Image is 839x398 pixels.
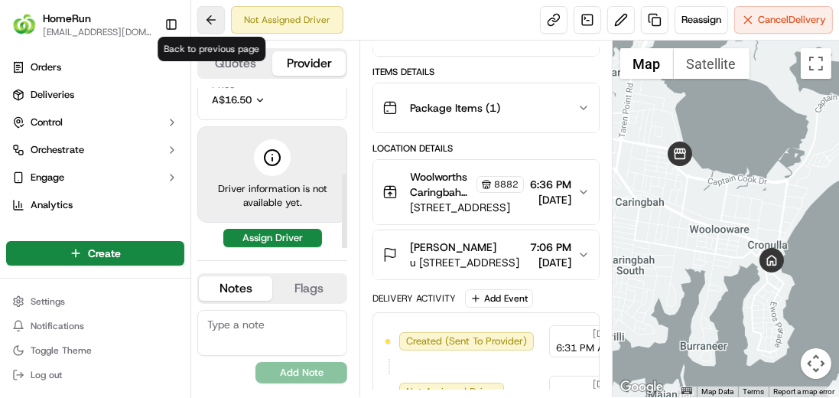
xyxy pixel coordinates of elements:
span: Orchestrate [31,143,84,157]
span: [STREET_ADDRESS] [410,200,523,215]
button: [PERSON_NAME]u [STREET_ADDRESS]7:06 PM[DATE] [373,230,598,279]
a: Analytics [6,193,184,217]
span: Analytics [31,198,73,212]
a: 📗Knowledge Base [9,215,123,243]
button: Engage [6,165,184,190]
span: 7:06 PM [530,240,571,255]
div: Start new chat [52,145,251,161]
span: Created (Sent To Provider) [406,334,527,348]
button: HomeRunHomeRun[EMAIL_ADDRESS][DOMAIN_NAME] [6,6,158,43]
button: Package Items (1) [373,83,598,132]
span: Knowledge Base [31,221,117,237]
div: Location Details [372,142,599,155]
button: Settings [6,291,184,312]
button: Notes [199,276,272,301]
div: Items Details [372,66,599,78]
div: 💻 [129,223,141,235]
button: A$16.50 [212,93,346,107]
span: Create [88,246,121,261]
span: Notifications [31,320,84,332]
span: Deliveries [31,88,74,102]
a: Deliveries [6,83,184,107]
span: [DATE] [530,192,571,207]
a: Powered byPylon [108,258,185,270]
button: Control [6,110,184,135]
span: API Documentation [145,221,246,237]
button: Map Data [701,387,733,397]
button: Log out [6,364,184,386]
span: Driver information is not available yet. [210,182,334,210]
button: CancelDelivery [734,6,833,34]
span: [DATE] [593,328,621,340]
button: Flags [272,276,346,301]
button: Toggle Theme [6,340,184,361]
button: Assign Driver [223,229,322,247]
button: Orchestrate [6,138,184,162]
div: We're available if you need us! [52,161,193,173]
button: Provider [272,51,346,76]
button: HomeRun [43,11,91,26]
a: Terms (opens in new tab) [743,387,764,396]
span: Orders [31,60,61,74]
div: Back to previous page [158,37,265,61]
span: 6:36 PM [530,177,571,192]
span: Engage [31,171,64,184]
button: Show street map [620,48,674,79]
span: Pylon [152,259,185,270]
img: Nash [15,15,46,45]
span: A$16.50 [212,93,252,106]
span: Cancel Delivery [758,13,826,27]
button: Start new chat [260,150,278,168]
input: Got a question? Start typing here... [40,98,275,114]
span: Log out [31,369,62,381]
a: 💻API Documentation [123,215,252,243]
a: Report a map error [773,387,834,396]
span: Control [31,116,63,129]
span: 8882 [494,178,519,191]
div: 📗 [15,223,28,235]
span: 6:31 PM AEST [556,341,621,355]
p: Welcome 👋 [15,60,278,85]
button: Map camera controls [801,348,831,379]
button: Keyboard shortcuts [681,387,692,394]
button: Reassign [675,6,728,34]
span: Reassign [681,13,721,27]
span: Woolworths Caringbah CFC (CDOS) Manager Manager [410,169,473,200]
span: u [STREET_ADDRESS] [410,255,519,270]
button: [EMAIL_ADDRESS][DOMAIN_NAME] [43,26,152,38]
a: Orders [6,55,184,80]
button: Toggle fullscreen view [801,48,831,79]
div: Delivery Activity [372,292,456,305]
button: Woolworths Caringbah CFC (CDOS) Manager Manager8882[STREET_ADDRESS]6:36 PM[DATE] [373,160,598,224]
img: 1736555255976-a54dd68f-1ca7-489b-9aae-adbdc363a1c4 [15,145,43,173]
span: [DATE] [593,378,621,390]
span: Toggle Theme [31,344,92,357]
button: Show satellite imagery [674,48,750,79]
span: Package Items ( 1 ) [410,100,500,116]
a: Open this area in Google Maps (opens a new window) [616,377,667,397]
span: Settings [31,295,65,308]
img: Google [616,377,667,397]
button: Quotes [199,51,272,76]
button: Notifications [6,315,184,337]
button: Add Event [465,289,533,308]
img: HomeRun [12,12,37,37]
span: [DATE] [530,255,571,270]
button: Create [6,241,184,266]
span: [PERSON_NAME] [410,240,496,255]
